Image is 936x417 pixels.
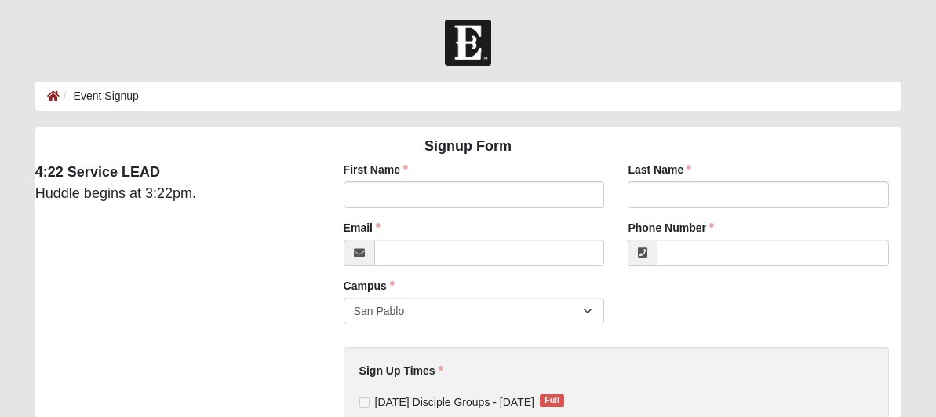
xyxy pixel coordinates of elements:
[628,162,691,177] label: Last Name
[24,162,320,204] div: Huddle begins at 3:22pm.
[375,396,534,408] span: [DATE] Disciple Groups - [DATE]
[60,88,139,104] li: Event Signup
[628,220,714,236] label: Phone Number
[35,138,901,155] h4: Signup Form
[344,278,395,294] label: Campus
[35,164,160,180] strong: 4:22 Service LEAD
[359,363,443,379] label: Sign Up Times
[344,162,408,177] label: First Name
[344,220,381,236] label: Email
[445,20,491,66] img: Church of Eleven22 Logo
[359,397,370,408] input: [DATE] Disciple Groups - [DATE]Full
[540,394,564,407] span: Full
